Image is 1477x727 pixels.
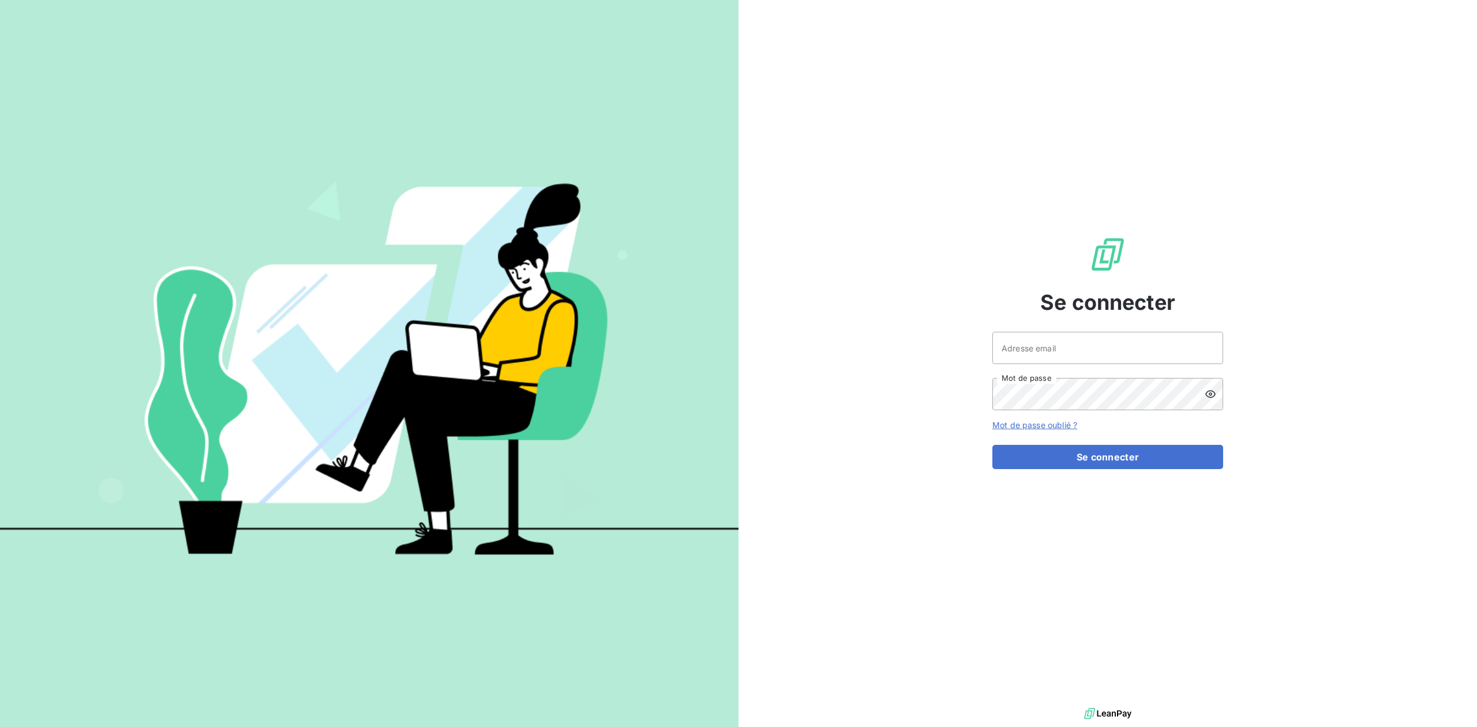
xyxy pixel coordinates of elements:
[992,420,1077,430] a: Mot de passe oublié ?
[992,445,1223,469] button: Se connecter
[992,332,1223,364] input: placeholder
[1040,287,1175,318] span: Se connecter
[1089,236,1126,273] img: Logo LeanPay
[1084,705,1131,722] img: logo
